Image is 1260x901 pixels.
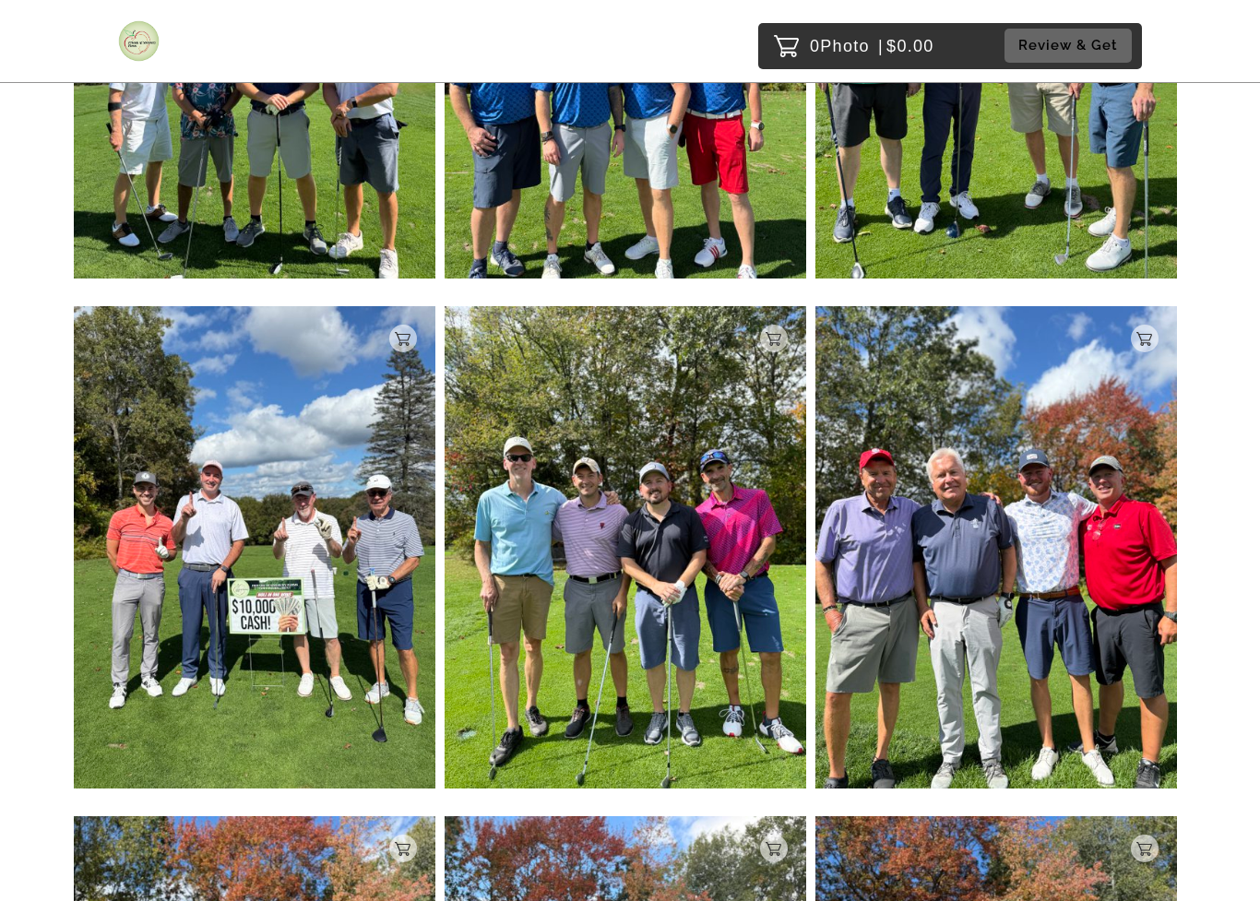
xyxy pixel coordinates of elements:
img: 221344 [445,306,806,788]
span: Photo [820,31,870,61]
img: 221343 [815,306,1177,788]
span: | [878,37,884,55]
img: Snapphound Logo [118,20,160,62]
button: Review & Get [1004,29,1132,63]
p: 0 $0.00 [810,31,934,61]
img: 221345 [74,306,435,788]
a: Review & Get [1004,29,1137,63]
